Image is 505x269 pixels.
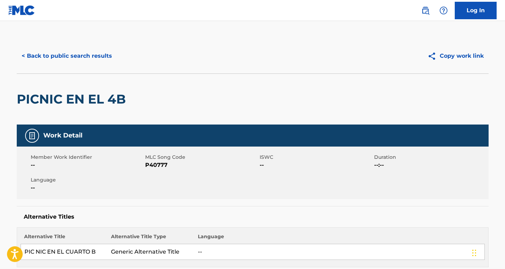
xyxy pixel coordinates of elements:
img: Work Detail [28,132,36,140]
th: Language [194,233,484,244]
img: search [421,6,430,15]
span: Member Work Identifier [31,154,143,161]
th: Alternative Title Type [107,233,194,244]
button: < Back to public search results [17,47,117,65]
img: Copy work link [428,52,440,61]
img: help [439,6,448,15]
span: -- [31,161,143,169]
span: -- [31,184,143,192]
th: Alternative Title [21,233,107,244]
span: -- [260,161,372,169]
h5: Work Detail [43,132,82,140]
div: Help [437,3,451,17]
button: Copy work link [423,47,489,65]
span: MLC Song Code [145,154,258,161]
span: --:-- [374,161,487,169]
a: Log In [455,2,497,19]
h2: PICNIC EN EL 4B [17,91,129,107]
span: ISWC [260,154,372,161]
span: P40777 [145,161,258,169]
span: Language [31,176,143,184]
h5: Alternative Titles [24,213,482,220]
a: Public Search [418,3,432,17]
td: PIC NIC EN EL CUARTO B [21,244,107,260]
td: Generic Alternative Title [107,244,194,260]
div: Glisser [472,242,476,263]
span: Duration [374,154,487,161]
img: MLC Logo [8,5,35,15]
iframe: Chat Widget [470,235,505,269]
div: Widget de chat [470,235,505,269]
td: -- [194,244,484,260]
